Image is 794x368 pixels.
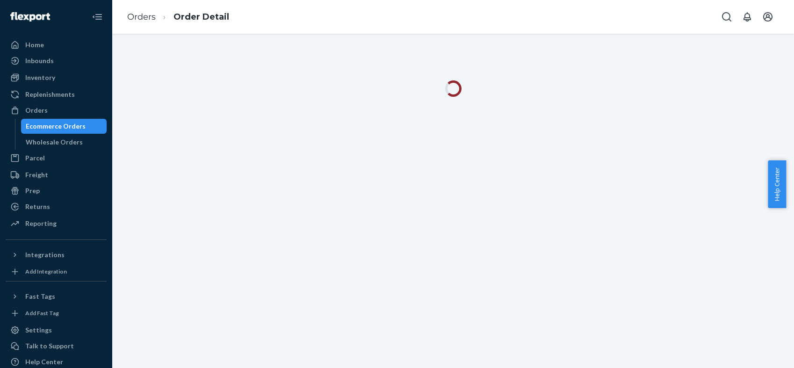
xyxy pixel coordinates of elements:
a: Parcel [6,151,107,166]
a: Orders [127,12,156,22]
a: Home [6,37,107,52]
button: Open Search Box [717,7,736,26]
button: Open notifications [738,7,757,26]
button: Open account menu [758,7,777,26]
div: Wholesale Orders [26,137,83,147]
div: Fast Tags [25,292,55,301]
div: Talk to Support [25,341,74,351]
div: Home [25,40,44,50]
a: Orders [6,103,107,118]
div: Integrations [25,250,65,260]
a: Wholesale Orders [21,135,107,150]
a: Replenishments [6,87,107,102]
div: Orders [25,106,48,115]
a: Talk to Support [6,339,107,354]
a: Prep [6,183,107,198]
div: Parcel [25,153,45,163]
button: Close Navigation [88,7,107,26]
a: Freight [6,167,107,182]
button: Fast Tags [6,289,107,304]
a: Reporting [6,216,107,231]
div: Settings [25,325,52,335]
a: Returns [6,199,107,214]
ol: breadcrumbs [120,3,237,31]
a: Inventory [6,70,107,85]
button: Integrations [6,247,107,262]
a: Ecommerce Orders [21,119,107,134]
div: Prep [25,186,40,195]
div: Add Integration [25,267,67,275]
div: Replenishments [25,90,75,99]
div: Inventory [25,73,55,82]
a: Add Fast Tag [6,308,107,319]
a: Add Integration [6,266,107,277]
div: Add Fast Tag [25,309,59,317]
div: Help Center [25,357,63,367]
div: Ecommerce Orders [26,122,86,131]
a: Order Detail [173,12,229,22]
img: Flexport logo [10,12,50,22]
a: Settings [6,323,107,338]
div: Inbounds [25,56,54,65]
div: Reporting [25,219,57,228]
button: Help Center [768,160,786,208]
div: Freight [25,170,48,180]
div: Returns [25,202,50,211]
a: Inbounds [6,53,107,68]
